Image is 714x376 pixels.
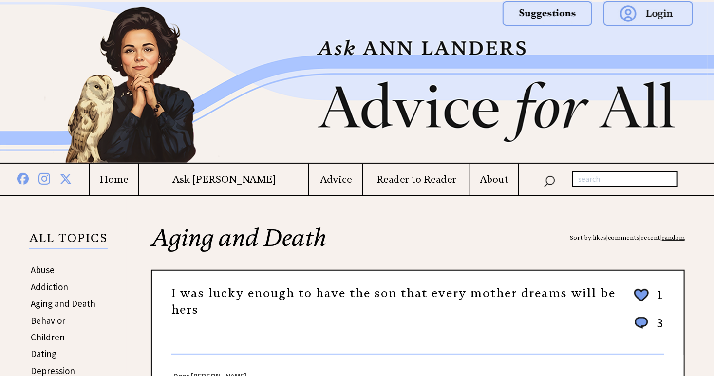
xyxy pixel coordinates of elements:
img: heart_outline%202.png [633,287,650,304]
img: message_round%201.png [633,315,650,331]
a: Aging and Death [31,298,95,309]
a: recent [641,234,660,241]
div: Sort by: | | | [570,226,685,249]
a: Abuse [31,264,55,276]
td: 1 [652,286,663,314]
a: Behavior [31,315,65,326]
img: header2b_v1.png [6,2,708,163]
a: Ask [PERSON_NAME] [139,173,308,186]
img: facebook%20blue.png [17,171,29,185]
h2: Aging and Death [151,226,685,270]
a: comments [608,234,639,241]
a: Dating [31,348,56,359]
img: suggestions.png [503,1,592,26]
a: Reader to Reader [363,173,470,186]
img: right_new2.png [708,2,713,163]
p: ALL TOPICS [29,233,108,249]
a: Children [31,331,65,343]
td: 3 [652,315,663,340]
img: instagram%20blue.png [38,171,50,185]
img: x%20blue.png [60,171,72,185]
img: search_nav.png [544,173,555,188]
a: likes [593,234,606,241]
a: Addiction [31,281,68,293]
a: Home [90,173,138,186]
img: login.png [603,1,693,26]
a: I was lucky enough to have the son that every mother dreams will be hers [171,286,616,317]
a: random [662,234,685,241]
input: search [572,171,678,187]
a: About [470,173,518,186]
a: Advice [309,173,362,186]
